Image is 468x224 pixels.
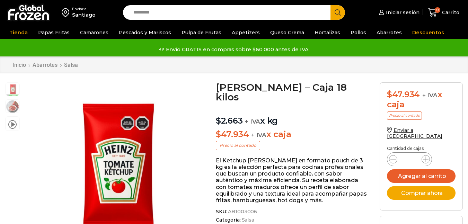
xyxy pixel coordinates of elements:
a: Iniciar sesión [377,6,420,19]
div: Santiago [72,11,96,18]
a: Salsa [64,62,78,68]
span: + IVA [251,132,266,138]
span: + IVA [245,118,260,125]
p: Precio al contado [387,111,422,120]
span: AB1003006 [227,209,257,215]
a: Appetizers [228,26,263,39]
a: Camarones [77,26,112,39]
span: Carrito [440,9,459,16]
input: Product quantity [403,154,416,164]
a: Pulpa de Frutas [178,26,225,39]
a: Pescados y Mariscos [115,26,175,39]
nav: Breadcrumb [12,62,78,68]
span: SKU: [216,209,369,215]
div: Enviar a [72,7,96,11]
a: 0 Carrito [426,5,461,21]
span: Iniciar sesión [384,9,420,16]
span: Categoría: [216,217,369,223]
p: Precio al contado [216,141,260,150]
bdi: 47.934 [216,129,249,139]
img: address-field-icon.svg [62,7,72,18]
span: ketchup heinz [6,83,19,97]
a: Enviar a [GEOGRAPHIC_DATA] [387,127,442,139]
a: Inicio [12,62,26,68]
span: 0 [435,7,440,13]
a: Abarrotes [32,62,58,68]
p: x caja [216,129,369,140]
h1: [PERSON_NAME] – Caja 18 kilos [216,82,369,102]
span: $ [216,129,221,139]
a: Salsa [241,217,254,223]
bdi: 2.663 [216,116,243,126]
a: Pollos [347,26,370,39]
span: ketchup [6,100,19,114]
a: Hortalizas [311,26,344,39]
p: El Ketchup [PERSON_NAME] en formato pouch de 3 kg es la elección perfecta para cocinas profesiona... [216,157,369,204]
span: $ [387,89,392,99]
a: Papas Fritas [35,26,73,39]
a: Descuentos [409,26,448,39]
a: Tienda [6,26,31,39]
span: + IVA [422,92,438,99]
div: x caja [387,90,456,110]
button: Comprar ahora [387,186,456,200]
p: Cantidad de cajas [387,146,456,151]
a: Queso Crema [267,26,308,39]
span: $ [216,116,221,126]
a: Abarrotes [373,26,405,39]
button: Search button [330,5,345,20]
p: x kg [216,109,369,126]
button: Agregar al carrito [387,169,456,183]
bdi: 47.934 [387,89,420,99]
